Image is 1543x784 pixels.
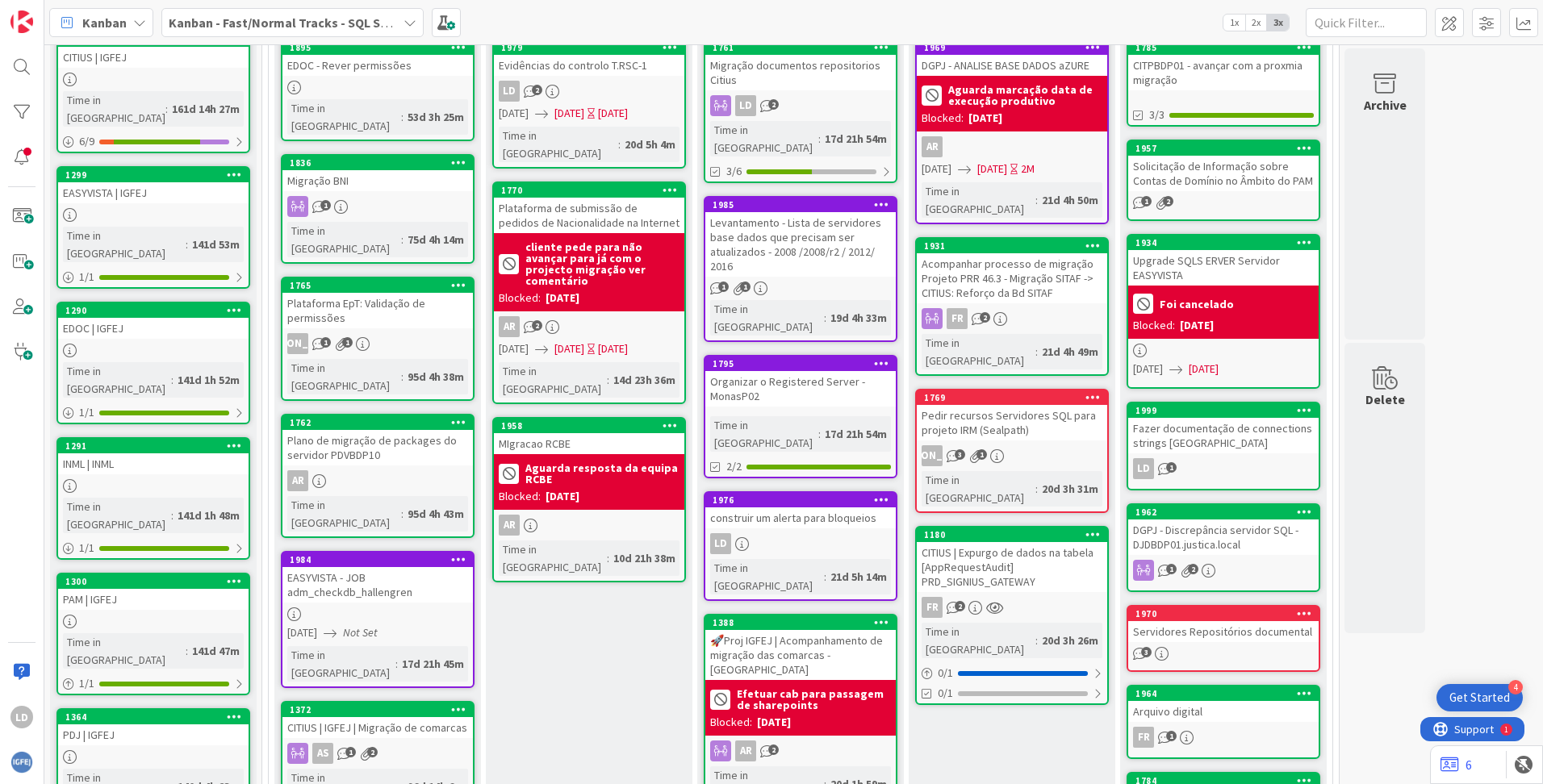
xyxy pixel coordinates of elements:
span: : [165,100,168,118]
div: 1785CITPBDP01 - avançar com a proxmia migração [1128,40,1319,90]
div: LD [710,533,731,554]
span: : [607,549,609,567]
div: 1/1 [58,267,249,287]
div: Blocked: [1133,317,1175,334]
div: Levantamento - Lista de servidores base dados que precisam ser atualizados - 2008 /2008/r2 / 2012... [705,212,896,277]
div: AR [705,740,896,761]
div: [DATE] [757,714,791,731]
span: : [607,371,609,389]
div: LD [494,81,684,102]
div: FR [917,308,1107,329]
span: : [1035,480,1038,498]
div: Blocked: [922,110,964,127]
div: AR [499,515,520,536]
span: [DATE] [922,161,951,177]
div: 1958 [494,419,684,433]
span: 1 [345,747,356,757]
span: [DATE] [499,105,529,122]
span: 1 [976,449,987,460]
div: Get Started [1449,690,1510,706]
div: 19d 4h 33m [826,309,891,327]
div: AR [494,515,684,536]
div: Servidores Repositórios documental [1128,621,1319,642]
div: Arquivo digital [1128,701,1319,722]
div: 1957Solicitação de Informação sobre Contas de Domínio no Âmbito do PAM [1128,141,1319,191]
div: Plataforma de submissão de pedidos de Nacionalidade na Internet [494,198,684,233]
div: 1762Plano de migração de packages do servidor PDVBDP10 [282,415,473,465]
span: 0 / 1 [938,665,953,682]
div: 1979 [501,42,684,53]
div: LD [705,95,896,116]
div: CITIUS | IGFEJ | Migração de comarcas [282,717,473,738]
div: 1769 [924,392,1107,403]
div: 1785 [1135,42,1319,53]
div: Acompanhar processo de migração Projeto PRR 46.3 - Migração SITAF -> CITIUS: Reforço da Bd SITAF [917,253,1107,303]
div: 1969 [917,40,1107,55]
div: FR [947,308,968,329]
span: [DATE] [1189,361,1219,377]
div: AR [494,316,684,337]
div: 1979Evidências do controlo T.RSC-1 [494,40,684,76]
span: 1 [320,200,331,211]
span: : [818,130,821,148]
div: 1984 [282,553,473,567]
div: [DATE] [598,105,628,122]
div: Time in [GEOGRAPHIC_DATA] [922,182,1035,218]
div: AR [922,136,943,157]
div: [DATE] [546,290,579,307]
div: 1765Plataforma EpT: Validação de permissões [282,278,473,328]
div: 1290 [65,305,249,316]
div: LD [735,95,756,116]
div: 17d 21h 54m [821,425,891,443]
img: avatar [10,751,33,774]
span: 3 [955,449,965,460]
span: 1x [1223,15,1245,31]
div: 141d 1h 52m [174,371,244,389]
div: 1979 [494,40,684,55]
span: 1 / 1 [79,404,94,421]
div: 53d 3h 25m [404,108,468,126]
span: [DATE] [554,340,584,357]
div: LD [10,706,33,728]
span: [DATE] [977,161,1007,177]
div: 1180 [924,529,1107,540]
span: 1 [1166,731,1177,741]
div: 1895EDOC - Rever permissões [282,40,473,76]
div: 6/9 [58,131,249,152]
span: : [171,371,174,389]
span: 1 [1166,564,1177,574]
div: 141d 1h 48m [174,507,244,524]
div: 1761 [713,42,896,53]
div: Archive [1364,95,1407,115]
div: Time in [GEOGRAPHIC_DATA] [499,127,618,162]
b: Aguarda resposta da equipa RCBE [525,462,680,485]
div: 1364 [65,711,249,723]
span: 1 / 1 [79,675,94,692]
div: 1984EASYVISTA - JOB adm_checkdb_hallengren [282,553,473,603]
div: FR [1128,727,1319,748]
div: 1195CITIUS | IGFEJ [58,32,249,68]
div: [PERSON_NAME] [282,333,473,354]
div: 1762 [282,415,473,430]
div: 1180CITIUS | Expurgo de dados na tabela [AppRequestAudit] PRD_SIGNIUS_GATEWAY [917,528,1107,592]
div: 1934 [1128,236,1319,250]
div: 1895 [290,42,473,53]
div: 1958MIgracao RCBE [494,419,684,454]
div: Evidências do controlo T.RSC-1 [494,55,684,76]
div: Organizar o Registered Server - MonasP02 [705,371,896,407]
div: 1761Migração documentos repositorios Citius [705,40,896,90]
div: Blocked: [499,488,541,505]
div: 1970 [1128,607,1319,621]
b: Efetuar cab para passagem de sharepoints [737,688,891,711]
div: Upgrade SQLS ERVER Servidor EASYVISTA [1128,250,1319,286]
span: 2 [768,99,779,110]
div: Open Get Started checklist, remaining modules: 4 [1436,684,1523,711]
span: 2 [980,312,990,323]
div: 21d 4h 50m [1038,191,1102,209]
div: 1372 [282,703,473,717]
div: AS [282,743,473,764]
span: 1 [1166,462,1177,473]
div: 141d 53m [188,236,244,253]
div: 4 [1508,680,1523,694]
span: : [618,136,621,153]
